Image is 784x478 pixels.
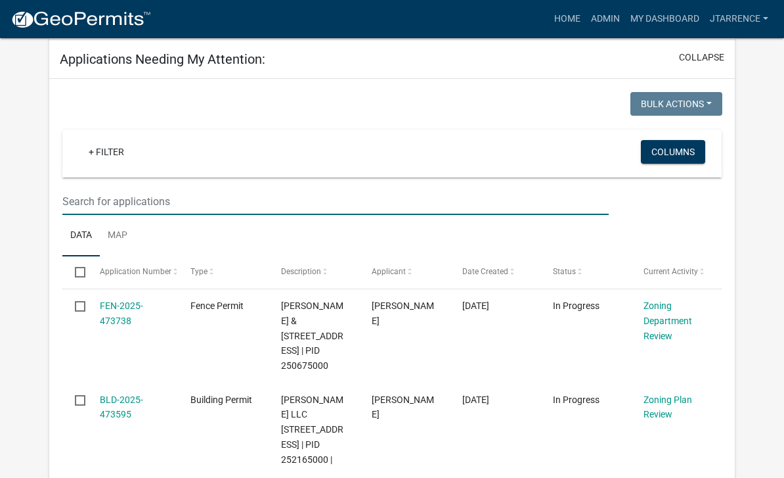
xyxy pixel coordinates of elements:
[359,256,450,288] datatable-header-cell: Applicant
[540,256,631,288] datatable-header-cell: Status
[62,188,609,215] input: Search for applications
[62,215,100,257] a: Data
[641,140,705,164] button: Columns
[553,394,599,405] span: In Progress
[643,300,692,341] a: Zoning Department Review
[372,300,434,326] span: April Farrell
[100,267,171,276] span: Application Number
[372,267,406,276] span: Applicant
[450,256,540,288] datatable-header-cell: Date Created
[87,256,178,288] datatable-header-cell: Application Number
[78,140,135,164] a: + Filter
[372,394,434,420] span: Tim R Benson
[178,256,269,288] datatable-header-cell: Type
[62,256,87,288] datatable-header-cell: Select
[100,300,143,326] a: FEN-2025-473738
[462,394,489,405] span: 09/04/2025
[679,51,724,64] button: collapse
[100,394,143,420] a: BLD-2025-473595
[705,7,773,32] a: jtarrence
[625,7,705,32] a: My Dashboard
[630,92,722,116] button: Bulk Actions
[269,256,359,288] datatable-header-cell: Description
[462,267,508,276] span: Date Created
[100,215,135,257] a: Map
[586,7,625,32] a: Admin
[281,394,343,465] span: CHRISTOPHERSON,WAYNE LLC 32 CRESCENT AVE, Houston County | PID 252165000 |
[190,300,244,311] span: Fence Permit
[60,51,265,67] h5: Applications Needing My Attention:
[462,300,489,311] span: 09/04/2025
[631,256,722,288] datatable-header-cell: Current Activity
[190,267,207,276] span: Type
[281,267,321,276] span: Description
[643,267,698,276] span: Current Activity
[190,394,252,405] span: Building Permit
[643,394,692,420] a: Zoning Plan Review
[553,300,599,311] span: In Progress
[549,7,586,32] a: Home
[281,300,343,371] span: FARRELL,WILLIAM J & APRIL L 218 SHORE ACRES RD, Houston County | PID 250675000
[553,267,576,276] span: Status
